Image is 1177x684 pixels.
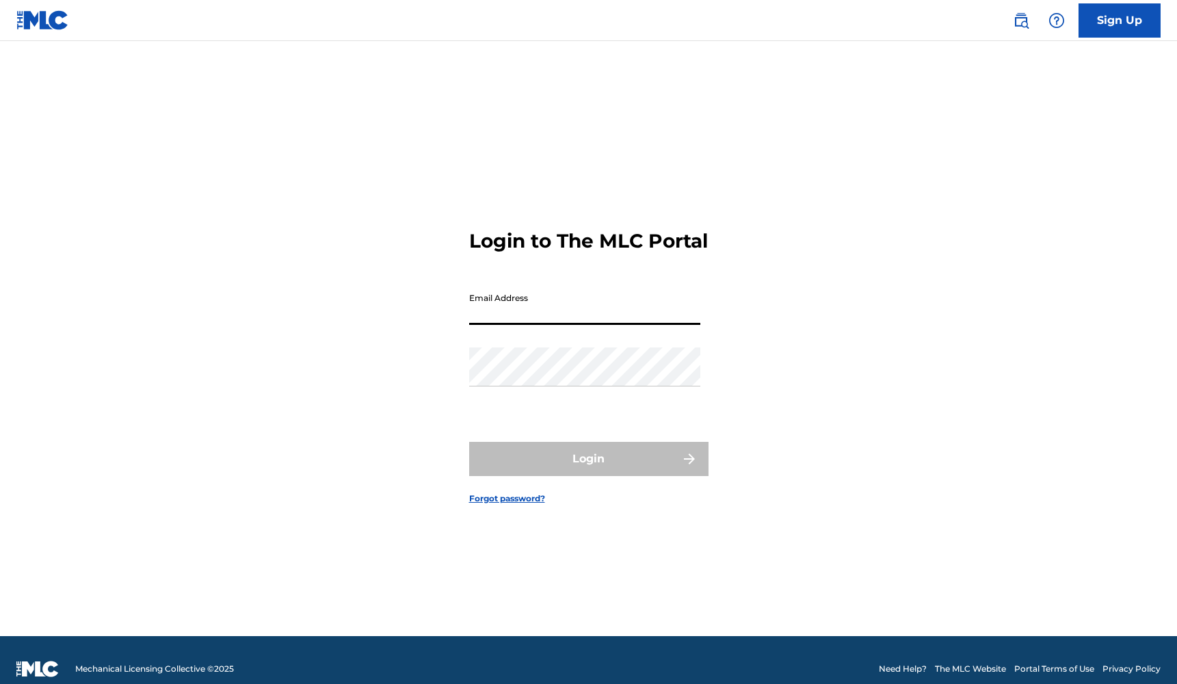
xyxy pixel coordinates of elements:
a: Need Help? [879,663,927,675]
a: Portal Terms of Use [1014,663,1094,675]
img: search [1013,12,1029,29]
img: help [1048,12,1065,29]
a: Sign Up [1079,3,1161,38]
h3: Login to The MLC Portal [469,229,708,253]
a: Privacy Policy [1102,663,1161,675]
a: Public Search [1007,7,1035,34]
img: MLC Logo [16,10,69,30]
a: Forgot password? [469,492,545,505]
img: logo [16,661,59,677]
a: The MLC Website [935,663,1006,675]
span: Mechanical Licensing Collective © 2025 [75,663,234,675]
div: Help [1043,7,1070,34]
